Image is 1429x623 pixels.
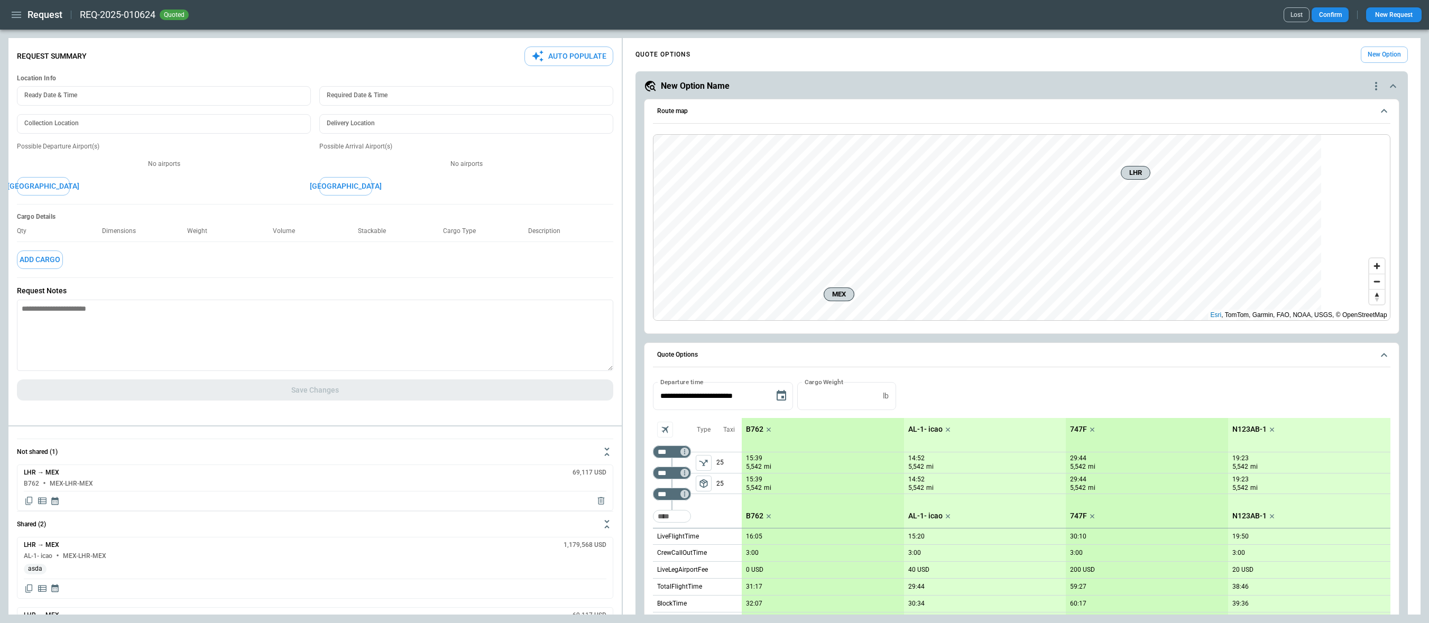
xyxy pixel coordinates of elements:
[926,483,934,492] p: mi
[1232,425,1267,434] p: N123AB-1
[17,286,613,295] p: Request Notes
[653,488,691,500] div: Too short
[17,464,613,511] div: Not shared (1)
[17,160,311,169] p: No airports
[908,583,925,591] p: 29:44
[696,476,712,491] button: left aligned
[50,480,93,487] h6: MEX-LHR-MEX
[1070,462,1086,471] p: 5,542
[696,455,712,471] span: Type of sector
[660,377,704,386] label: Departure time
[657,532,699,541] p: LiveFlightTime
[1232,462,1248,471] p: 5,542
[723,425,735,434] p: Taxi
[1232,549,1245,557] p: 3:00
[661,80,730,92] h5: New Option Name
[187,227,216,235] p: Weight
[17,52,87,61] p: Request Summary
[50,496,60,506] span: Display quote schedule
[657,565,708,574] p: LiveLegAirportFee
[746,483,762,492] p: 5,542
[908,483,924,492] p: 5,542
[696,476,712,491] span: Type of sector
[319,177,372,196] button: [GEOGRAPHIC_DATA]
[908,566,929,574] p: 40 USD
[657,599,687,608] p: BlockTime
[908,512,943,520] p: AL-1- icao
[17,75,613,82] h6: Location Info
[1232,512,1267,520] p: N123AB-1
[653,467,691,479] div: Too short
[653,343,1390,367] button: Quote Options
[564,542,606,548] h6: 1,179,568 USD
[443,227,484,235] p: Cargo Type
[746,533,762,541] p: 16:05
[1232,566,1253,574] p: 20 USD
[1366,7,1421,22] button: New Request
[17,521,46,528] h6: Shared (2)
[319,142,613,151] p: Possible Arrival Airport(s)
[1088,462,1095,471] p: mi
[696,455,712,471] button: left aligned
[746,425,763,434] p: B762
[746,600,762,608] p: 32:07
[358,227,394,235] p: Stackable
[635,52,690,57] h4: QUOTE OPTIONS
[1070,549,1083,557] p: 3:00
[746,462,762,471] p: 5,542
[908,533,925,541] p: 15:20
[1211,311,1222,319] a: Esri
[657,582,702,591] p: TotalFlightTime
[80,8,155,21] h2: REQ-2025-010624
[24,480,39,487] h6: B762
[764,483,771,492] p: mi
[1232,583,1249,591] p: 38:46
[657,351,698,358] h6: Quote Options
[102,227,144,235] p: Dimensions
[771,385,792,406] button: Choose date, selected date is Jun 25, 2025
[1070,476,1086,483] p: 29:44
[1070,566,1095,574] p: 200 USD
[653,99,1390,124] button: Route map
[17,439,613,464] button: Not shared (1)
[883,392,889,401] p: lb
[697,425,711,434] p: Type
[17,449,58,455] h6: Not shared (1)
[698,478,709,489] span: package_2
[1369,289,1385,304] button: Reset bearing to north
[17,213,613,221] h6: Cargo Details
[1232,483,1248,492] p: 5,542
[908,549,921,557] p: 3:00
[162,11,187,18] span: quoted
[716,452,742,473] p: 25
[1088,483,1095,492] p: mi
[273,227,303,235] p: Volume
[1232,476,1249,483] p: 19:23
[24,583,34,594] span: Copy quote content
[1211,310,1387,320] div: , TomTom, Garmin, FAO, NOAA, USGS, © OpenStreetMap
[524,47,613,66] button: Auto Populate
[24,496,34,506] span: Copy quote content
[17,512,613,537] button: Shared (2)
[573,469,606,476] h6: 69,117 USD
[908,476,925,483] p: 14:52
[716,473,742,494] p: 25
[764,462,771,471] p: mi
[746,549,759,557] p: 3:00
[746,512,763,520] p: B762
[27,8,62,21] h1: Request
[1126,168,1146,178] span: LHR
[37,583,48,594] span: Display detailed quote content
[908,600,925,608] p: 30:34
[653,445,691,458] div: Too short
[653,510,691,523] div: Too short
[1250,483,1258,492] p: mi
[908,454,925,462] p: 14:52
[828,289,850,300] span: MEX
[1250,462,1258,471] p: mi
[1070,454,1086,462] p: 29:44
[24,565,47,573] span: asda
[746,454,762,462] p: 15:39
[24,612,59,619] h6: LHR → MEX
[908,425,943,434] p: AL-1- icao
